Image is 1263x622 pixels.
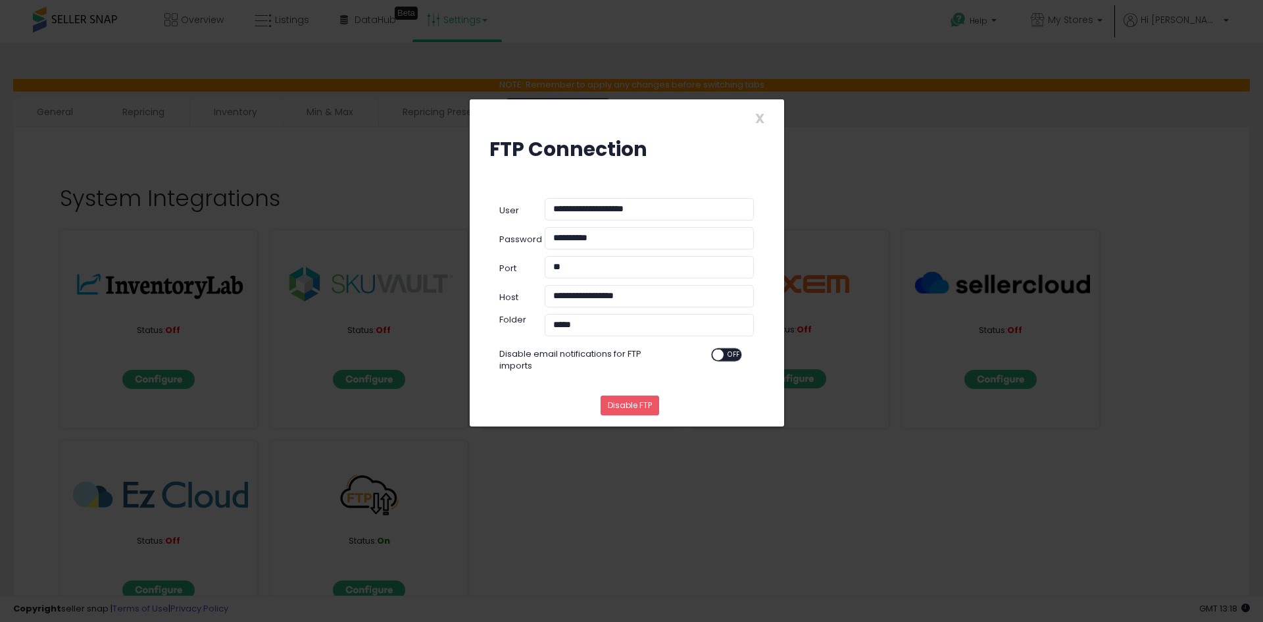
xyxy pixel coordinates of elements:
label: Folder [499,314,526,326]
label: Disable email notifications for FTP imports [499,348,663,373]
label: Port [499,263,516,275]
label: Host [499,292,518,304]
label: User [499,205,519,217]
label: Password [499,234,526,246]
span: X [755,109,764,128]
span: OFF [724,349,745,360]
button: Disable FTP [601,396,659,415]
h1: FTP Connection [489,138,664,180]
